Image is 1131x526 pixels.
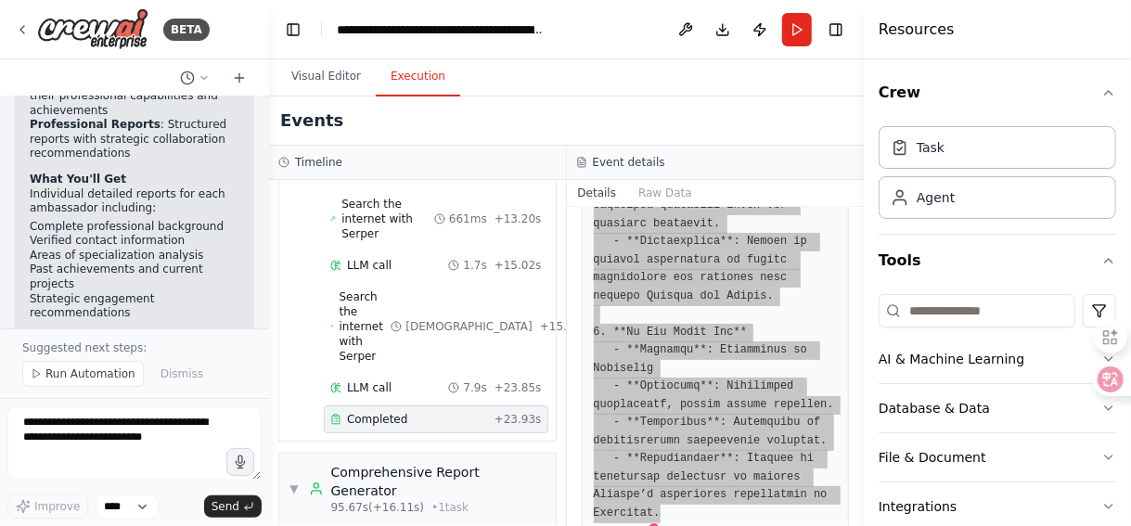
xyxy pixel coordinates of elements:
span: Improve [34,499,80,514]
button: Tools [879,235,1116,287]
span: Search the internet with Serper [341,197,434,241]
div: Task [917,138,945,157]
span: LLM call [347,258,392,273]
span: Completed [347,412,407,427]
span: + 23.93s [495,412,542,427]
span: + 13.20s [495,212,542,226]
p: Individual detailed reports for each ambassador including: [30,187,239,216]
span: 7.9s [463,380,486,395]
button: Click to speak your automation idea [226,448,254,476]
span: Dismiss [161,366,203,381]
span: • 1 task [431,500,469,515]
li: : Structured reports with strategic collaboration recommendations [30,118,239,161]
span: Search the internet with Serper [340,289,392,364]
li: Past achievements and current projects [30,263,239,291]
span: Send [212,499,239,514]
button: Database & Data [879,384,1116,432]
button: Hide right sidebar [823,17,849,43]
li: Complete professional background [30,220,239,235]
button: Start a new chat [225,67,254,89]
button: Dismiss [151,361,212,387]
button: AI & Machine Learning [879,335,1116,383]
span: 95.67s (+16.11s) [331,500,425,515]
div: Crew [879,119,1116,234]
li: : Deep-dive into their professional capabilities and achievements [30,74,239,118]
div: Agent [917,188,955,207]
button: Improve [7,494,88,519]
button: Crew [879,67,1116,119]
strong: Professional Reports [30,118,161,131]
span: + 23.85s [495,380,542,395]
button: Execution [376,58,460,96]
span: + 15.77s [540,319,587,334]
h3: Event details [593,155,665,170]
span: LLM call [347,380,392,395]
div: BETA [163,19,210,41]
button: Visual Editor [276,58,376,96]
span: Run Automation [45,366,135,381]
span: 661ms [449,212,487,226]
div: Comprehensive Report Generator [331,463,546,500]
li: Verified contact information [30,234,239,249]
button: File & Document [879,433,1116,481]
button: Hide left sidebar [280,17,306,43]
h4: Resources [879,19,955,41]
span: [DEMOGRAPHIC_DATA] [405,319,532,334]
span: + 15.02s [495,258,542,273]
button: Switch to previous chat [173,67,217,89]
nav: breadcrumb [337,20,546,39]
span: ▼ [289,481,300,496]
li: Strategic engagement recommendations [30,292,239,321]
li: Areas of specialization analysis [30,249,239,263]
strong: What You'll Get [30,173,126,186]
h3: Timeline [295,155,342,170]
span: 1.7s [463,258,486,273]
p: Suggested next steps: [22,340,247,355]
h2: Events [280,108,343,134]
button: Details [567,180,628,206]
button: Run Automation [22,361,144,387]
button: Send [204,495,262,518]
button: Raw Data [627,180,703,206]
img: Logo [37,8,148,50]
